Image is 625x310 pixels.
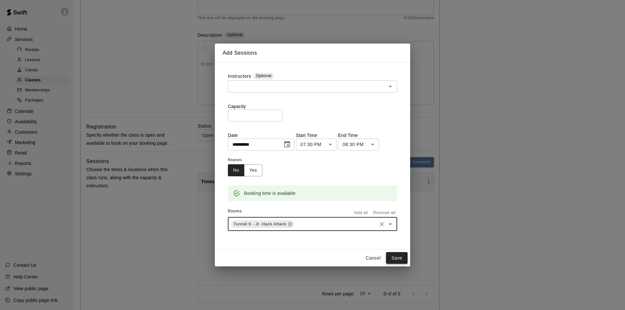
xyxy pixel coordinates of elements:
button: Add all [351,208,371,218]
h2: Add Sessions [215,44,410,62]
span: Optional [256,74,271,78]
button: Open [386,82,395,91]
div: 08:30 PM [338,139,379,151]
button: Choose date, selected date is Aug 26, 2025 [281,138,294,151]
p: Date [228,132,294,139]
p: Start Time [296,132,337,139]
span: Tunnel 6 - Jr. Hack Attack [231,221,289,227]
button: Yes [244,164,262,176]
div: Booking time is available [244,187,296,199]
button: Save [386,252,408,264]
div: outlined button group [228,164,262,176]
button: Open [386,220,395,229]
div: Tunnel 6 - Jr. Hack Attack [231,220,294,228]
span: Repeats [228,156,268,165]
span: Rooms [228,209,242,213]
button: Cancel [363,252,383,264]
label: Instructors [228,73,251,80]
div: 07:30 PM [296,139,337,151]
button: No [228,164,244,176]
button: Clear [377,220,386,229]
button: Remove all [371,208,397,218]
p: Capacity [228,103,397,110]
p: End Time [338,132,379,139]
